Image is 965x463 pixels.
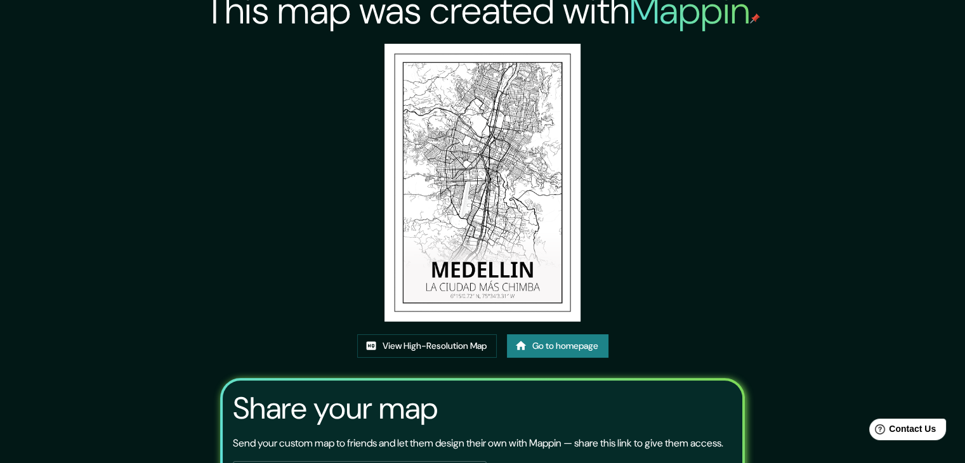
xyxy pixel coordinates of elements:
[750,13,760,23] img: mappin-pin
[507,334,608,358] a: Go to homepage
[357,334,497,358] a: View High-Resolution Map
[852,414,951,449] iframe: Help widget launcher
[384,44,581,322] img: created-map
[233,436,723,451] p: Send your custom map to friends and let them design their own with Mappin — share this link to gi...
[233,391,438,426] h3: Share your map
